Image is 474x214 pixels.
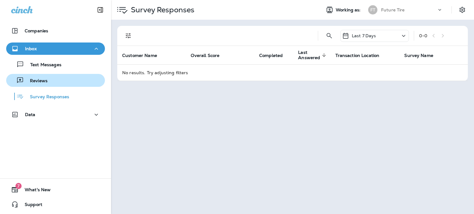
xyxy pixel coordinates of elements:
span: Transaction Location [335,53,379,58]
span: Overall Score [191,53,227,58]
button: 7What's New [6,184,105,196]
span: Customer Name [122,53,157,58]
p: Companies [25,28,48,33]
button: Inbox [6,42,105,55]
button: Text Messages [6,58,105,71]
button: Survey Responses [6,90,105,103]
button: Search Survey Responses [323,30,335,42]
div: 0 - 0 [419,33,427,38]
span: Last Answered [298,50,328,60]
span: Support [19,202,42,209]
span: 7 [15,183,22,189]
span: What's New [19,187,51,195]
p: Data [25,112,35,117]
span: Last Answered [298,50,320,60]
span: Transaction Location [335,53,387,58]
button: Companies [6,25,105,37]
span: Completed [259,53,291,58]
p: Survey Responses [24,94,69,100]
button: Collapse Sidebar [92,4,109,16]
span: Survey Name [404,53,441,58]
span: Overall Score [191,53,219,58]
span: Working as: [336,7,362,13]
td: No results. Try adjusting filters [117,64,468,81]
span: Completed [259,53,283,58]
p: Inbox [25,46,37,51]
p: Future Tire [381,7,405,12]
p: Text Messages [24,62,61,68]
p: Survey Responses [128,5,194,14]
p: Reviews [24,78,48,84]
button: Reviews [6,74,105,87]
button: Support [6,198,105,211]
p: Last 7 Days [352,33,376,38]
button: Filters [122,30,135,42]
div: FT [368,5,377,14]
button: Data [6,108,105,121]
span: Customer Name [122,53,165,58]
button: Settings [457,4,468,15]
span: Survey Name [404,53,433,58]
